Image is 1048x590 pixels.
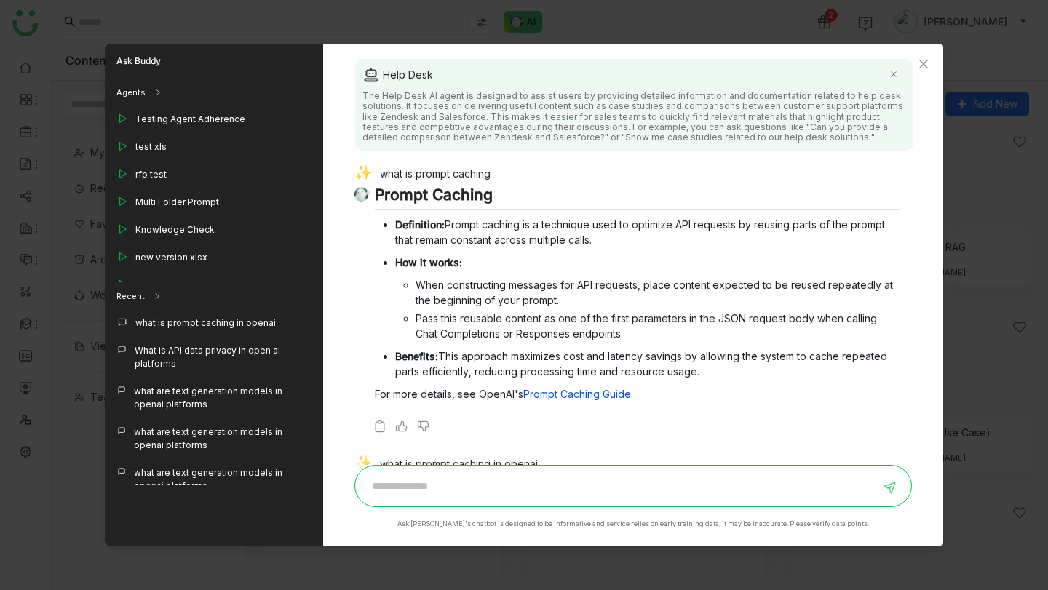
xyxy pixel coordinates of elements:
[135,251,207,264] div: new version xlsx
[354,455,901,476] div: what is prompt caching in openai
[116,223,128,235] img: play_outline.svg
[395,350,438,362] strong: Benefits:
[394,419,409,434] img: thumbs-up.svg
[116,290,145,303] div: Recent
[116,344,127,355] img: callout.svg
[375,386,901,402] p: For more details, see OpenAI's .
[395,348,901,379] p: This approach maximizes cost and latency savings by allowing the system to cache repeated parts e...
[135,168,167,181] div: rfp test
[904,44,943,84] button: Close
[354,165,901,186] div: what is prompt caching
[395,218,445,231] strong: Definition:
[135,279,205,292] div: Customers Only
[105,78,323,107] div: Agents
[395,217,901,247] p: Prompt caching is a technique used to optimize API requests by reusing parts of the prompt that r...
[116,140,128,152] img: play_outline.svg
[362,66,380,84] img: agent.svg
[135,344,311,370] div: What is API data privacy in open ai platforms
[116,168,128,180] img: play_outline.svg
[135,316,276,330] div: what is prompt caching in openai
[362,66,906,84] div: Help Desk
[373,419,387,434] img: copy-askbuddy.svg
[395,256,462,268] strong: How it works:
[116,316,128,328] img: callout.svg
[416,311,901,341] li: Pass this reusable content as one of the first parameters in the JSON request body when calling C...
[523,388,631,400] a: Prompt Caching Guide
[135,223,215,236] div: Knowledge Check
[135,140,167,154] div: test xls
[116,279,128,290] img: play_outline.svg
[135,113,245,126] div: Testing Agent Adherence
[116,385,127,395] img: callout.svg
[116,87,146,99] div: Agents
[397,519,869,529] div: Ask [PERSON_NAME]'s chatbot is designed to be informative and service relies on early training da...
[116,196,128,207] img: play_outline.svg
[375,186,901,210] h2: Prompt Caching
[116,466,127,477] img: callout.svg
[134,466,311,493] div: what are text generation models in openai platforms
[116,426,127,436] img: callout.svg
[105,282,323,311] div: Recent
[135,196,219,209] div: Multi Folder Prompt
[116,251,128,263] img: play_outline.svg
[105,44,323,78] div: Ask Buddy
[416,277,901,308] li: When constructing messages for API requests, place content expected to be reused repeatedly at th...
[116,113,128,124] img: play_outline.svg
[134,385,311,411] div: what are text generation models in openai platforms
[362,91,906,143] div: The Help Desk AI agent is designed to assist users by providing detailed information and document...
[134,426,311,452] div: what are text generation models in openai platforms
[416,419,431,434] img: thumbs-down.svg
